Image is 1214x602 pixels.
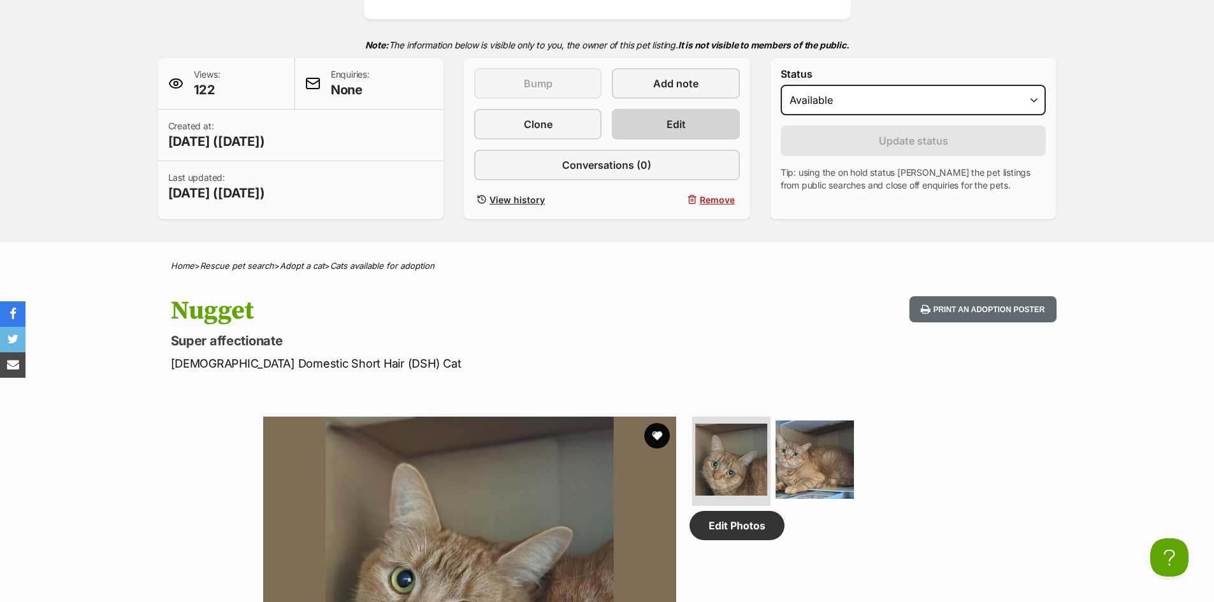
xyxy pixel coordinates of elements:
p: Enquiries: [331,68,370,99]
a: Adopt a cat [280,261,324,271]
span: Clone [524,117,553,132]
a: Cats available for adoption [330,261,435,271]
p: Super affectionate [171,332,710,350]
button: Update status [781,125,1046,156]
a: Clone [474,109,602,140]
a: Home [171,261,194,271]
a: Conversations (0) [474,150,740,180]
a: View history [474,190,602,209]
button: Print an adoption poster [909,296,1056,322]
strong: Note: [365,39,389,50]
a: Rescue pet search [200,261,274,271]
img: Photo of Nugget [776,420,854,499]
h1: Nugget [171,296,710,326]
p: Last updated: [168,171,265,202]
button: favourite [644,423,670,448]
span: View history [489,193,545,206]
span: Remove [700,193,735,206]
span: None [331,81,370,99]
iframe: Help Scout Beacon - Open [1150,538,1189,577]
img: Photo of Nugget [695,424,767,496]
a: Edit [612,109,739,140]
p: [DEMOGRAPHIC_DATA] Domestic Short Hair (DSH) Cat [171,355,710,372]
span: Conversations (0) [562,157,651,173]
a: Add note [612,68,739,99]
div: > > > [139,261,1076,271]
a: Edit Photos [690,511,784,540]
p: Tip: using the on hold status [PERSON_NAME] the pet listings from public searches and close off e... [781,166,1046,192]
p: Views: [194,68,220,99]
p: The information below is visible only to you, the owner of this pet listing. [158,32,1057,58]
span: [DATE] ([DATE]) [168,184,265,202]
span: Add note [653,76,698,91]
button: Bump [474,68,602,99]
label: Status [781,68,1046,80]
p: Created at: [168,120,265,150]
span: Edit [667,117,686,132]
span: [DATE] ([DATE]) [168,133,265,150]
button: Remove [612,190,739,209]
span: Bump [524,76,553,91]
strong: It is not visible to members of the public. [678,39,849,50]
span: 122 [194,81,220,99]
span: Update status [879,133,948,148]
